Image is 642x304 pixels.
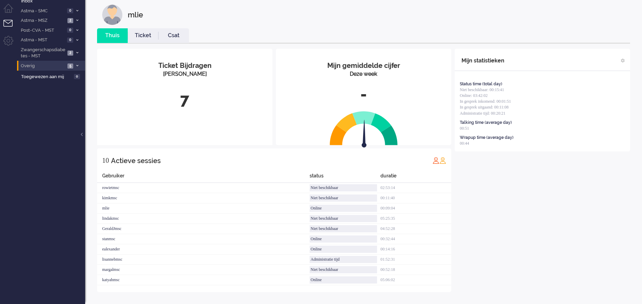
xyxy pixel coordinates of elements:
[281,61,446,71] div: Mijn gemiddelde cijfer
[128,28,158,43] li: Ticket
[310,215,377,222] div: Niet beschikbaar
[460,81,502,87] div: Status time (total day)
[3,36,19,51] li: Admin menu
[67,50,73,56] span: 2
[330,111,398,145] img: semi_circle.svg
[380,193,451,203] div: 00:11:40
[20,17,65,24] span: Astma - MSZ
[97,193,310,203] div: kimkmsc
[102,61,267,71] div: Ticket Bijdragen
[67,8,73,13] span: 0
[67,18,73,23] span: 2
[102,4,123,25] img: customer.svg
[433,157,439,164] img: profile_red.svg
[20,37,65,43] span: Astma - MST
[158,32,189,40] a: Csat
[102,88,267,111] div: 7
[460,120,512,126] div: Talking time (average day)
[310,246,377,253] div: Online
[460,141,469,146] span: 00:44
[460,135,514,141] div: Wrapup time (average day)
[310,235,377,243] div: Online
[97,234,310,244] div: stanmsc
[20,27,65,34] span: Post-CVA - MST
[97,32,128,40] a: Thuis
[380,172,451,183] div: duratie
[74,74,80,79] span: 0
[310,266,377,273] div: Niet beschikbaar
[310,276,377,284] div: Online
[128,32,158,40] a: Ticket
[97,172,310,183] div: Gebruiker
[460,87,511,116] span: Niet beschikbaar: 00:15:41 Online: 03:42:02 In gesprek inkomend: 00:01:51 In gesprek uitgaand: 00...
[67,63,73,69] span: 5
[20,73,85,80] a: Toegewezen aan mij 0
[97,28,128,43] li: Thuis
[310,205,377,212] div: Online
[310,194,377,202] div: Niet beschikbaar
[380,224,451,234] div: 04:52:28
[380,244,451,255] div: 00:14:16
[3,20,19,35] li: Tickets menu
[460,126,469,131] span: 00:51
[97,255,310,265] div: lisannebmsc
[128,4,143,25] div: mlie
[20,8,65,14] span: Astma - SMC
[349,120,379,149] img: arrow.svg
[380,265,451,275] div: 00:52:18
[310,256,377,263] div: Administratie tijd
[380,234,451,244] div: 00:32:44
[310,225,377,232] div: Niet beschikbaar
[310,172,380,183] div: status
[97,244,310,255] div: ealexander
[102,70,267,78] div: [PERSON_NAME]
[380,255,451,265] div: 01:52:31
[21,74,72,80] span: Toegewezen aan mij
[97,183,310,193] div: rowietmsc
[380,183,451,193] div: 02:53:14
[461,54,504,68] div: Mijn statistieken
[380,275,451,285] div: 05:06:02
[20,47,65,59] span: Zwangerschapsdiabetes - MST
[111,154,161,168] div: Actieve sessies
[97,275,310,285] div: katyahmsc
[97,214,310,224] div: lindakmsc
[310,184,377,191] div: Niet beschikbaar
[67,38,73,43] span: 0
[20,63,65,69] span: Overig
[97,265,310,275] div: margalmsc
[3,4,19,19] li: Dashboard menu
[380,214,451,224] div: 05:25:35
[380,203,451,214] div: 00:09:04
[439,157,446,164] img: profile_orange.svg
[97,203,310,214] div: mlie
[97,224,310,234] div: GeraldJmsc
[281,70,446,78] div: Deze week
[281,83,446,106] div: -
[158,28,189,43] li: Csat
[67,28,73,33] span: 0
[102,154,109,167] div: 10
